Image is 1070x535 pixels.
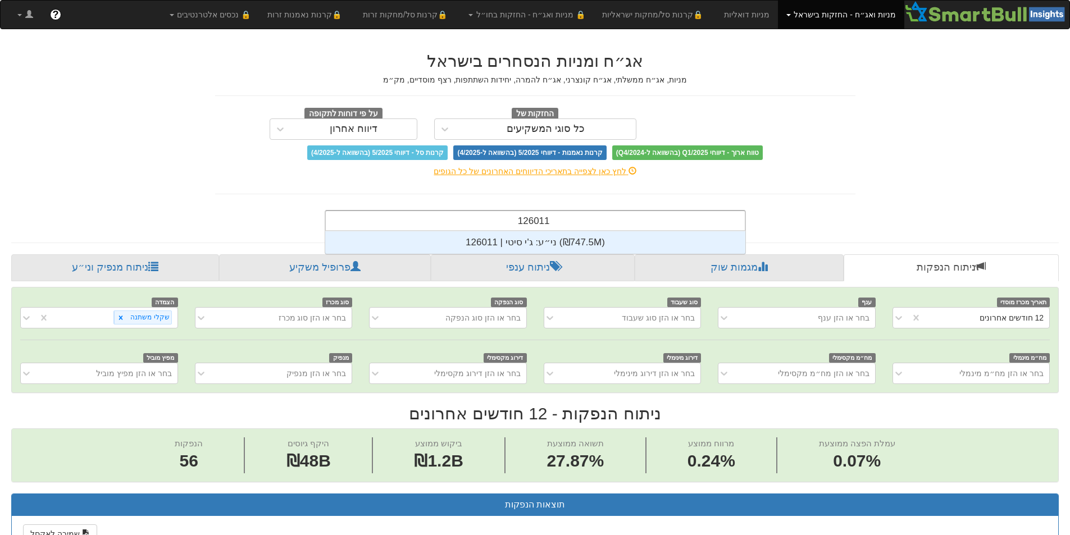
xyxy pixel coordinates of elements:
span: ביקוש ממוצע [415,438,462,448]
span: 0.07% [819,449,895,473]
span: סוג הנפקה [491,298,527,307]
span: 0.24% [687,449,735,473]
span: עמלת הפצה ממוצעת [819,438,895,448]
span: הצמדה [152,298,178,307]
span: דירוג מקסימלי [484,353,527,363]
span: מרווח ממוצע [688,438,734,448]
span: היקף גיוסים [288,438,329,448]
div: בחר או הזן ענף [818,312,869,323]
a: 🔒 נכסים אלטרנטיבים [161,1,259,29]
div: grid [325,231,745,254]
a: 🔒 מניות ואג״ח - החזקות בחו״ל [460,1,594,29]
div: שקלי משתנה [127,311,171,324]
div: בחר או הזן סוג הנפקה [445,312,521,323]
span: על פי דוחות לתקופה [304,108,383,120]
span: קרנות נאמנות - דיווחי 5/2025 (בהשוואה ל-4/2025) [453,145,606,160]
span: טווח ארוך - דיווחי Q1/2025 (בהשוואה ל-Q4/2024) [612,145,763,160]
span: 27.87% [547,449,604,473]
span: תשואה ממוצעת [547,438,604,448]
img: Smartbull [904,1,1069,23]
a: 🔒קרנות נאמנות זרות [259,1,354,29]
div: 12 חודשים אחרונים [980,312,1044,323]
span: קרנות סל - דיווחי 5/2025 (בהשוואה ל-4/2025) [307,145,448,160]
a: מניות ואג״ח - החזקות בישראל [778,1,904,29]
span: תאריך מכרז מוסדי [997,298,1050,307]
h2: ניתוח הנפקות - 12 חודשים אחרונים [11,404,1059,423]
span: מח״מ מקסימלי [829,353,876,363]
div: בחר או הזן סוג שעבוד [622,312,695,323]
div: בחר או הזן מח״מ מקסימלי [778,368,869,379]
div: בחר או הזן מנפיק [286,368,346,379]
h5: מניות, אג״ח ממשלתי, אג״ח קונצרני, אג״ח להמרה, יחידות השתתפות, רצף מוסדיים, מק״מ [215,76,855,84]
a: ניתוח ענפי [431,254,635,281]
a: 🔒קרנות סל/מחקות זרות [354,1,460,29]
span: סוג שעבוד [667,298,702,307]
a: מגמות שוק [635,254,843,281]
div: בחר או הזן דירוג מקסימלי [434,368,521,379]
div: לחץ כאן לצפייה בתאריכי הדיווחים האחרונים של כל הגופים [207,166,864,177]
span: סוג מכרז [322,298,353,307]
div: בחר או הזן מח״מ מינמלי [959,368,1044,379]
span: דירוג מינימלי [663,353,702,363]
a: 🔒קרנות סל/מחקות ישראליות [594,1,715,29]
a: מניות דואליות [716,1,778,29]
a: פרופיל משקיע [219,254,430,281]
span: ענף [858,298,876,307]
span: החזקות של [512,108,559,120]
div: בחר או הזן דירוג מינימלי [614,368,695,379]
div: כל סוגי המשקיעים [507,124,585,135]
h3: תוצאות הנפקות [20,500,1050,510]
span: מנפיק [329,353,352,363]
div: בחר או הזן סוג מכרז [279,312,347,323]
span: 56 [175,449,203,473]
div: בחר או הזן מפיץ מוביל [96,368,172,379]
a: ניתוח מנפיק וני״ע [11,254,219,281]
span: מח״מ מינמלי [1009,353,1050,363]
h2: אג״ח ומניות הנסחרים בישראל [215,52,855,70]
span: ₪48B [286,451,331,470]
span: ₪1.2B [414,451,463,470]
a: ניתוח הנפקות [844,254,1059,281]
a: ? [42,1,70,29]
span: מפיץ מוביל [143,353,178,363]
span: ? [52,9,58,20]
span: הנפקות [175,438,203,448]
div: ני״ע: ‏ג'י סיטי | 126011 ‎(₪747.5M)‎ [325,231,745,254]
div: דיווח אחרון [330,124,377,135]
